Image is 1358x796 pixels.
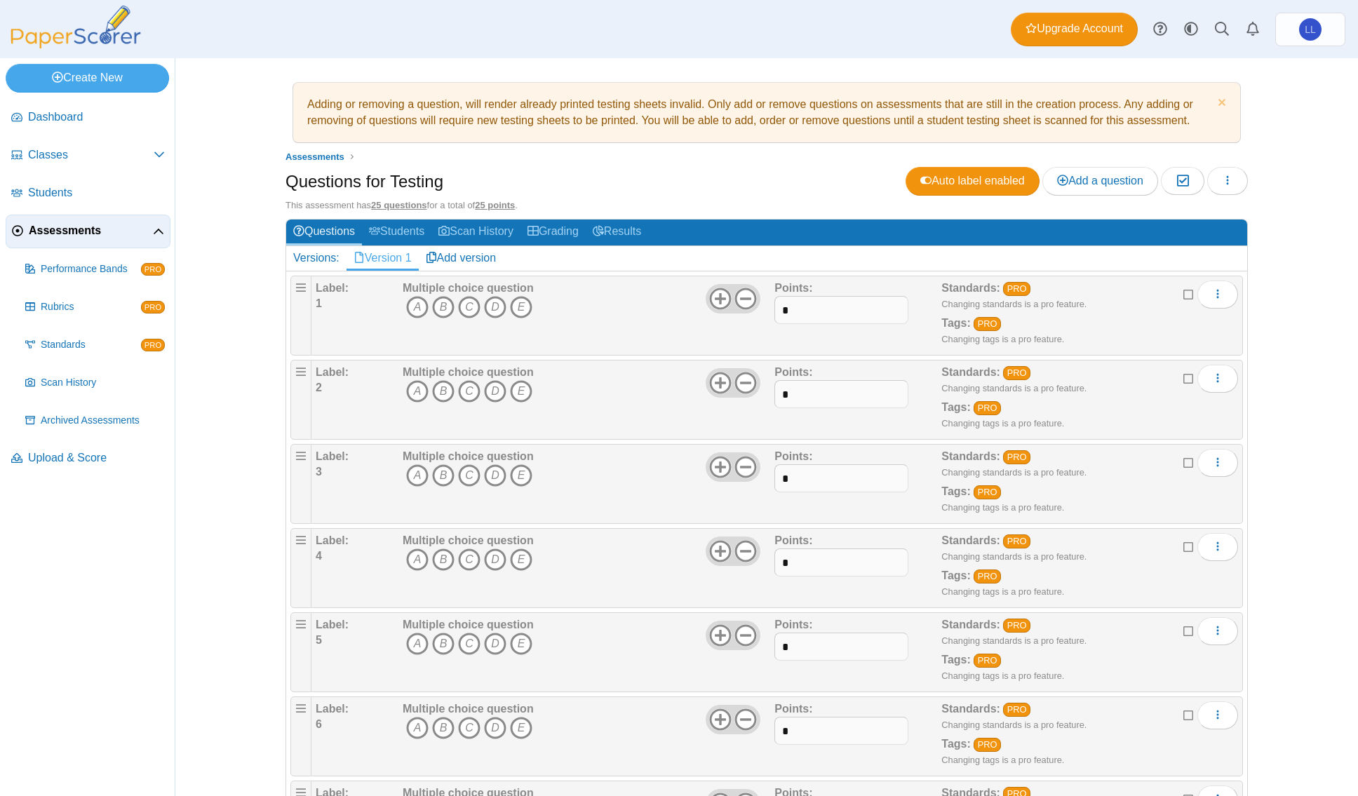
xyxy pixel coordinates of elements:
[510,296,532,318] i: E
[1011,13,1138,46] a: Upgrade Account
[6,215,170,248] a: Assessments
[6,177,170,210] a: Students
[458,464,480,487] i: C
[1003,282,1030,296] a: PRO
[290,528,311,608] div: Drag handle
[941,450,1000,462] b: Standards:
[290,276,311,356] div: Drag handle
[362,220,431,245] a: Students
[286,220,362,245] a: Questions
[941,586,1064,597] small: Changing tags is a pro feature.
[6,139,170,173] a: Classes
[1197,281,1238,309] button: More options
[286,246,347,270] div: Versions:
[1237,14,1268,45] a: Alerts
[510,633,532,655] i: E
[403,534,534,546] b: Multiple choice question
[510,380,532,403] i: E
[941,569,970,581] b: Tags:
[285,199,1248,212] div: This assessment has for a total of .
[1197,365,1238,393] button: More options
[1197,617,1238,645] button: More options
[1003,450,1030,464] a: PRO
[774,366,812,378] b: Points:
[431,220,520,245] a: Scan History
[520,220,586,245] a: Grading
[406,296,429,318] i: A
[1003,619,1030,633] a: PRO
[475,200,515,210] u: 25 points
[1042,167,1158,195] a: Add a question
[941,502,1064,513] small: Changing tags is a pro feature.
[406,633,429,655] i: A
[1003,366,1030,380] a: PRO
[974,654,1001,668] a: PRO
[941,755,1064,765] small: Changing tags is a pro feature.
[290,696,311,776] div: Drag handle
[484,633,506,655] i: D
[510,464,532,487] i: E
[432,380,455,403] i: B
[774,450,812,462] b: Points:
[941,635,1087,646] small: Changing standards is a pro feature.
[290,444,311,524] div: Drag handle
[941,551,1087,562] small: Changing standards is a pro feature.
[141,263,165,276] span: PRO
[316,534,349,546] b: Label:
[300,90,1233,135] div: Adding or removing a question, will render already printed testing sheets invalid. Only add or re...
[316,466,322,478] b: 3
[41,300,141,314] span: Rubrics
[285,151,344,162] span: Assessments
[484,380,506,403] i: D
[432,633,455,655] i: B
[941,654,970,666] b: Tags:
[316,718,322,730] b: 6
[316,619,349,630] b: Label:
[403,366,534,378] b: Multiple choice question
[41,376,165,390] span: Scan History
[1003,534,1030,548] a: PRO
[974,485,1001,499] a: PRO
[141,339,165,351] span: PRO
[1026,21,1123,36] span: Upgrade Account
[141,301,165,313] span: PRO
[403,619,534,630] b: Multiple choice question
[484,296,506,318] i: D
[432,296,455,318] i: B
[941,401,970,413] b: Tags:
[941,317,970,329] b: Tags:
[403,282,534,294] b: Multiple choice question
[1197,449,1238,477] button: More options
[941,534,1000,546] b: Standards:
[290,360,311,440] div: Drag handle
[941,282,1000,294] b: Standards:
[41,338,141,352] span: Standards
[41,262,141,276] span: Performance Bands
[28,109,165,125] span: Dashboard
[28,450,165,466] span: Upload & Score
[774,282,812,294] b: Points:
[484,717,506,739] i: D
[941,738,970,750] b: Tags:
[20,366,170,400] a: Scan History
[941,334,1064,344] small: Changing tags is a pro feature.
[774,534,812,546] b: Points:
[1057,175,1143,187] span: Add a question
[316,450,349,462] b: Label:
[974,401,1001,415] a: PRO
[20,404,170,438] a: Archived Assessments
[484,548,506,571] i: D
[20,328,170,362] a: Standards PRO
[406,548,429,571] i: A
[1003,703,1030,717] a: PRO
[371,200,426,210] u: 25 questions
[941,619,1000,630] b: Standards:
[316,366,349,378] b: Label:
[316,382,322,393] b: 2
[458,548,480,571] i: C
[6,101,170,135] a: Dashboard
[974,569,1001,583] a: PRO
[20,290,170,324] a: Rubrics PRO
[6,64,169,92] a: Create New
[974,317,1001,331] a: PRO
